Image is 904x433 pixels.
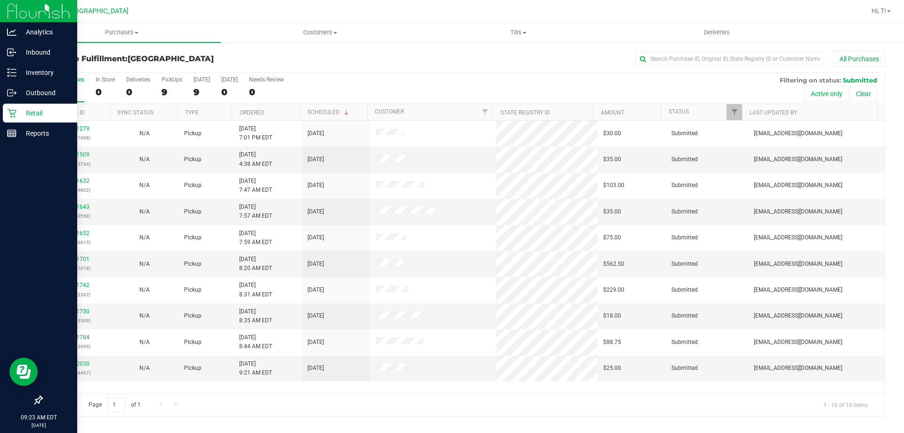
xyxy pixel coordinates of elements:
[307,260,324,269] span: [DATE]
[139,286,150,293] span: Not Applicable
[754,207,842,216] span: [EMAIL_ADDRESS][DOMAIN_NAME]
[139,365,150,371] span: Not Applicable
[185,109,199,116] a: Type
[184,338,202,347] span: Pickup
[603,311,621,320] span: $18.00
[139,312,150,319] span: Not Applicable
[872,7,886,15] span: Hi, T!
[63,230,89,237] a: 11841652
[636,52,824,66] input: Search Purchase ID, Original ID, State Registry ID or Customer Name...
[139,207,150,216] button: N/A
[307,129,324,138] span: [DATE]
[239,177,272,195] span: [DATE] 7:47 AM EDT
[603,233,621,242] span: $75.00
[603,181,624,190] span: $103.00
[239,255,272,273] span: [DATE] 8:20 AM EDT
[671,338,698,347] span: Submitted
[139,338,150,347] button: N/A
[63,125,89,132] a: 11841279
[23,23,221,42] a: Purchases
[307,181,324,190] span: [DATE]
[139,311,150,320] button: N/A
[805,86,848,102] button: Active only
[221,23,419,42] a: Customers
[184,181,202,190] span: Pickup
[671,286,698,294] span: Submitted
[603,260,624,269] span: $562.50
[671,311,698,320] span: Submitted
[16,67,73,78] p: Inventory
[139,156,150,163] span: Not Applicable
[833,51,885,67] button: All Purchases
[7,108,16,118] inline-svg: Retail
[754,129,842,138] span: [EMAIL_ADDRESS][DOMAIN_NAME]
[375,108,404,115] a: Customer
[420,28,617,37] span: Tills
[126,76,150,83] div: Deliveries
[618,23,816,42] a: Deliveries
[16,47,73,58] p: Inbound
[184,233,202,242] span: Pickup
[307,207,324,216] span: [DATE]
[307,233,324,242] span: [DATE]
[500,109,550,116] a: State Registry ID
[307,286,324,294] span: [DATE]
[671,129,698,138] span: Submitted
[307,109,350,115] a: Scheduled
[671,233,698,242] span: Submitted
[843,76,877,84] span: Submitted
[7,88,16,98] inline-svg: Outbound
[139,234,150,241] span: Not Applicable
[184,207,202,216] span: Pickup
[139,208,150,215] span: Not Applicable
[307,155,324,164] span: [DATE]
[671,181,698,190] span: Submitted
[4,413,73,422] p: 09:23 AM EDT
[307,311,324,320] span: [DATE]
[669,108,689,115] a: Status
[64,7,129,15] span: [GEOGRAPHIC_DATA]
[419,23,617,42] a: Tills
[63,334,89,341] a: 11841784
[96,76,115,83] div: In Store
[139,233,150,242] button: N/A
[603,207,621,216] span: $35.00
[139,130,150,137] span: Not Applicable
[184,129,202,138] span: Pickup
[63,282,89,288] a: 11841742
[161,87,182,98] div: 9
[239,307,272,325] span: [DATE] 8:35 AM EDT
[7,27,16,37] inline-svg: Analytics
[754,286,842,294] span: [EMAIL_ADDRESS][DOMAIN_NAME]
[139,155,150,164] button: N/A
[671,207,698,216] span: Submitted
[603,129,621,138] span: $30.00
[780,76,841,84] span: Filtering on status:
[63,178,89,184] a: 11841632
[239,124,272,142] span: [DATE] 7:01 PM EDT
[726,104,742,120] a: Filter
[63,256,89,262] a: 11841701
[194,87,210,98] div: 9
[671,155,698,164] span: Submitted
[4,422,73,429] p: [DATE]
[603,286,624,294] span: $229.00
[63,360,89,367] a: 11842030
[307,364,324,373] span: [DATE]
[139,181,150,190] button: N/A
[754,155,842,164] span: [EMAIL_ADDRESS][DOMAIN_NAME]
[603,155,621,164] span: $35.00
[7,129,16,138] inline-svg: Reports
[117,109,153,116] a: Sync Status
[603,338,621,347] span: $88.75
[139,339,150,345] span: Not Applicable
[63,204,89,210] a: 11841643
[7,48,16,57] inline-svg: Inbound
[754,364,842,373] span: [EMAIL_ADDRESS][DOMAIN_NAME]
[139,286,150,294] button: N/A
[63,308,89,315] a: 11841750
[691,28,743,37] span: Deliveries
[41,55,323,63] h3: Purchase Fulfillment:
[9,358,38,386] iframe: Resource center
[850,86,877,102] button: Clear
